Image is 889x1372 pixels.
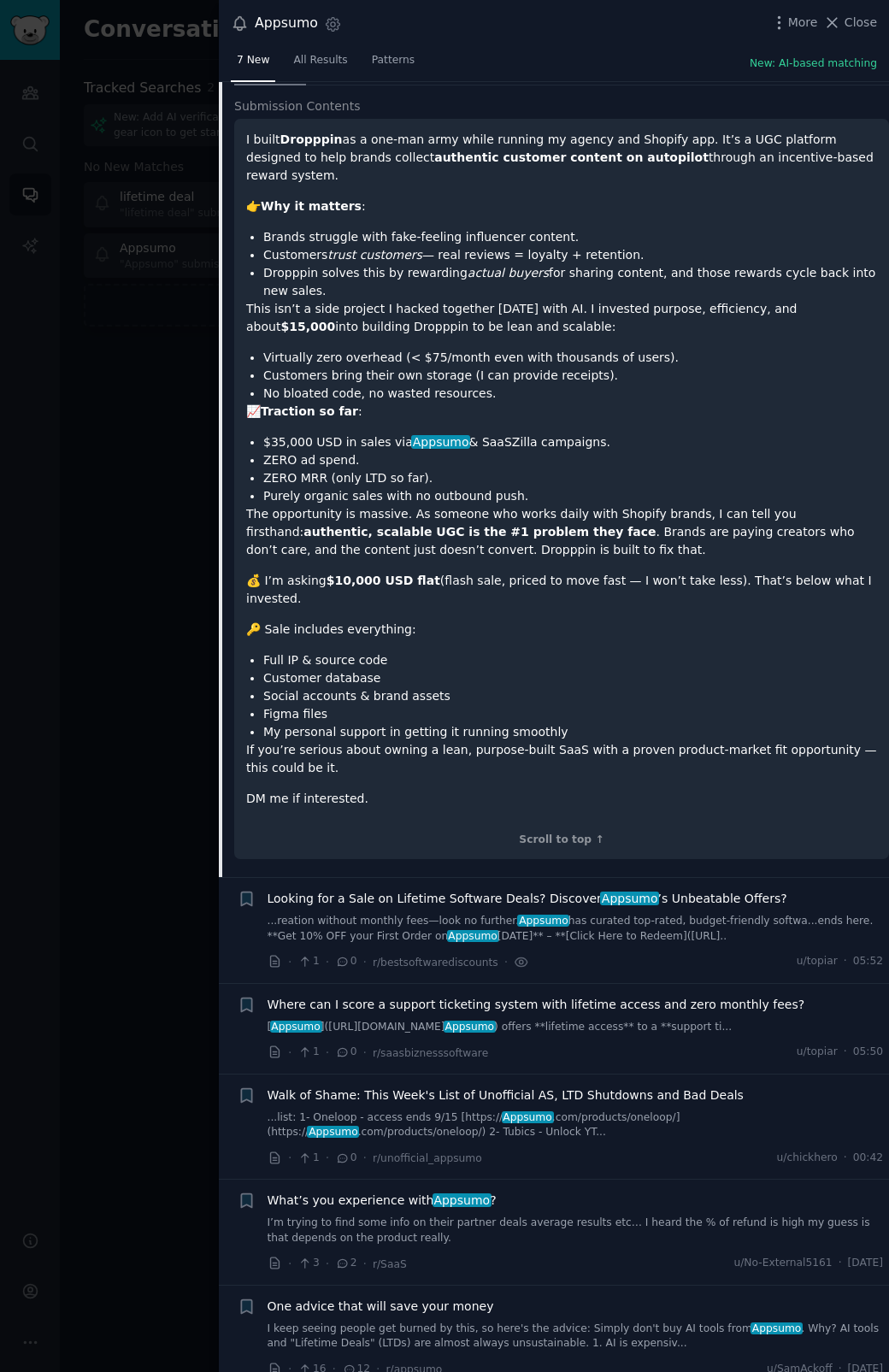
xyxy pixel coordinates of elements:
[246,300,877,336] p: This isn’t a side project I hacked together [DATE] with AI. I invested purpose, efficiency, and a...
[268,1110,884,1140] a: ...list: 1- Oneloop - access ends 9/15 [https://Appsumo.com/products/oneloop/](https://Appsumo.co...
[268,996,805,1014] a: Where can I score a support ticketing system with lifetime access and zero monthly fees?
[263,451,877,469] li: ZERO ad spend.
[853,954,883,969] span: 05:52
[297,1256,319,1271] span: 3
[335,954,356,969] span: 0
[411,435,470,449] span: Appsumo
[307,1126,359,1138] span: Appsumo
[268,1298,494,1316] a: One advice that will save your money
[268,1192,497,1210] span: What’s you experience with ?
[261,404,358,418] strong: Traction so far
[261,199,362,213] strong: Why it matters
[246,790,877,808] p: DM me if interested.
[433,1193,492,1207] span: Appsumo
[263,723,877,741] li: My personal support in getting it running smoothly
[268,1322,884,1351] a: I keep seeing people get burned by this, so here's the advice: Simply don't buy AI tools fromApps...
[845,14,877,32] span: Close
[502,1111,554,1123] span: Appsumo
[848,1256,883,1271] span: [DATE]
[468,266,549,280] em: actual buyers
[263,228,877,246] li: Brands struggle with fake-feeling influencer content.
[750,56,877,72] button: New: AI-based matching
[263,469,877,487] li: ZERO MRR (only LTD so far).
[246,572,877,608] p: 💰 I’m asking (flash sale, priced to move fast — I won’t take less). That’s below what I invested.
[280,132,343,146] strong: Dropppin
[326,1044,329,1062] span: ·
[268,914,884,944] a: ...reation without monthly fees—look no further.Appsumohas curated top-rated, budget-friendly sof...
[263,705,877,723] li: Figma files
[297,1045,319,1060] span: 1
[373,1047,488,1059] span: r/saasbiznesssoftware
[293,53,347,68] span: All Results
[263,487,877,505] li: Purely organic sales with no outbound push.
[263,385,877,403] li: No bloated code, no wasted resources.
[263,669,877,687] li: Customer database
[434,150,709,164] strong: authentic customer content on autopilot
[326,953,329,971] span: ·
[823,14,877,32] button: Close
[246,741,877,777] p: If you’re serious about owning a lean, purpose-built SaaS with a proven product-market fit opport...
[255,13,318,34] div: Appsumo
[297,954,319,969] span: 1
[335,1151,356,1166] span: 0
[447,930,499,942] span: Appsumo
[797,1045,838,1060] span: u/topiar
[844,1151,847,1166] span: ·
[853,1151,883,1166] span: 00:42
[246,621,877,639] p: 🔑 Sale includes everything:
[327,248,422,262] em: trust customers
[372,53,415,68] span: Patterns
[263,246,877,264] li: Customers — real reviews = loyalty + retention.
[263,433,877,451] li: $35,000 USD in sales via & SaaSZilla campaigns.
[788,14,818,32] span: More
[373,1258,407,1270] span: r/SaaS
[263,367,877,385] li: Customers bring their own storage (I can provide receipts).
[263,349,877,367] li: Virtually zero overhead (< $75/month even with thousands of users).
[839,1256,842,1271] span: ·
[844,1045,847,1060] span: ·
[327,574,440,587] strong: $10,000 USD flat
[288,1044,291,1062] span: ·
[777,1151,838,1166] span: u/chickhero
[246,833,877,848] div: Scroll to top ↑
[287,47,353,82] a: All Results
[231,47,275,82] a: 7 New
[263,651,877,669] li: Full IP & source code
[844,954,847,969] span: ·
[335,1256,356,1271] span: 2
[268,1216,884,1245] a: I’m trying to find some info on their partner deals average results etc… I heard the % of refund ...
[444,1021,496,1033] span: Appsumo
[246,131,877,185] p: I built as a one-man army while running my agency and Shopify app. It’s a UGC platform designed t...
[363,1044,367,1062] span: ·
[733,1256,832,1271] span: u/No-External5161
[268,1086,744,1104] a: Walk of Shame: This Week's List of Unofficial AS, LTD Shutdowns and Bad Deals
[280,320,335,333] strong: $15,000
[268,890,787,908] a: Looking for a Sale on Lifetime Software Deals? DiscoverAppsumo’s Unbeatable Offers?
[363,953,367,971] span: ·
[366,47,421,82] a: Patterns
[751,1322,803,1334] span: Appsumo
[263,264,877,300] li: Dropppin solves this by rewarding for sharing content, and those rewards cycle back into new sales.
[326,1255,329,1273] span: ·
[326,1149,329,1167] span: ·
[246,403,877,421] p: 📈 :
[234,97,361,115] span: Submission Contents
[363,1255,367,1273] span: ·
[246,505,877,559] p: The opportunity is massive. As someone who works daily with Shopify brands, I can tell you firsth...
[303,525,656,539] strong: authentic, scalable UGC is the #1 problem they face
[770,14,818,32] button: More
[270,1021,322,1033] span: Appsumo
[246,197,877,215] p: 👉 :
[517,915,569,927] span: Appsumo
[373,957,498,969] span: r/bestsoftwarediscounts
[268,890,787,908] span: Looking for a Sale on Lifetime Software Deals? Discover ’s Unbeatable Offers?
[797,954,838,969] span: u/topiar
[853,1045,883,1060] span: 05:50
[297,1151,319,1166] span: 1
[237,53,269,68] span: 7 New
[335,1045,356,1060] span: 0
[373,1152,482,1164] span: r/unofficial_appsumo
[288,1255,291,1273] span: ·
